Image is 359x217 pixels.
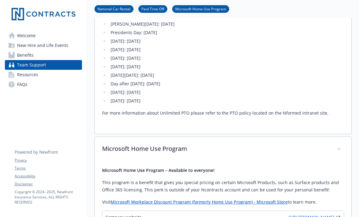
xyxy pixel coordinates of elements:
[102,109,344,117] p: For more information about Unlimited PTO please refer to the PTO policy located on the Nformed in...
[5,41,82,50] a: New Hire and Life Events
[109,37,344,45] li: [DATE]: [DATE]
[109,80,344,87] li: Day after [DATE]: [DATE]
[17,41,68,50] span: New Hire and Life Events
[15,158,82,163] a: Privacy
[109,72,344,79] li: [DATE][DATE]: [DATE]
[102,198,344,206] p: Visit to learn more.
[15,165,82,171] a: Terms
[109,89,344,96] li: [DATE]: [DATE]
[17,80,27,89] span: FAQs
[17,31,36,41] span: Welcome
[102,167,215,173] strong: Microsoft Home Use Program – Available to everyone!
[109,46,344,53] li: [DATE]: [DATE]
[94,6,133,12] a: National Car Rental
[109,63,344,70] li: [DATE]: [DATE]
[5,31,82,41] a: Welcome
[15,189,82,205] p: Copyright © 2024 - 2025 , Newfront Insurance Services, ALL RIGHTS RESERVED
[5,70,82,80] a: Resources
[17,50,34,60] span: Benefits
[102,179,344,194] p: This program is a benefit that gives you special pricing on certain Microsoft Products, such as S...
[17,60,46,70] span: Team Support
[172,6,229,12] a: Microsoft Home Use Program
[102,144,329,153] p: Microsoft Home Use Program
[15,173,82,179] a: Accessibility
[109,20,344,28] li: [PERSON_NAME][DATE]: [DATE]
[5,50,82,60] a: Benefits
[5,80,82,89] a: FAQs
[5,60,82,70] a: Team Support
[109,97,344,105] li: [DATE]: [DATE]
[109,55,344,62] li: [DATE]: [DATE]
[95,137,351,162] div: Microsoft Home Use Program
[17,70,38,80] span: Resources
[111,199,288,205] a: Microsoft Workplace Discount Program (formerly Home Use Program) - Microsoft Store
[109,29,344,36] li: Presidents Day: [DATE]
[15,181,82,187] a: Disclaimer
[138,6,167,12] a: Paid Time Off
